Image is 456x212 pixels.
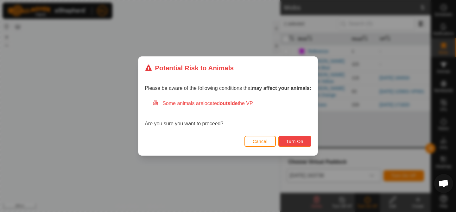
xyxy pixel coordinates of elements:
[244,136,276,147] button: Cancel
[203,101,254,106] span: located the VP.
[152,100,311,107] div: Some animals are
[145,85,311,91] span: Please be aware of the following conditions that
[278,136,311,147] button: Turn On
[252,85,311,91] strong: may affect your animals:
[253,139,268,144] span: Cancel
[286,139,303,144] span: Turn On
[434,174,453,193] div: Open chat
[145,63,234,73] div: Potential Risk to Animals
[145,100,311,128] div: Are you sure you want to proceed?
[220,101,238,106] strong: outside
